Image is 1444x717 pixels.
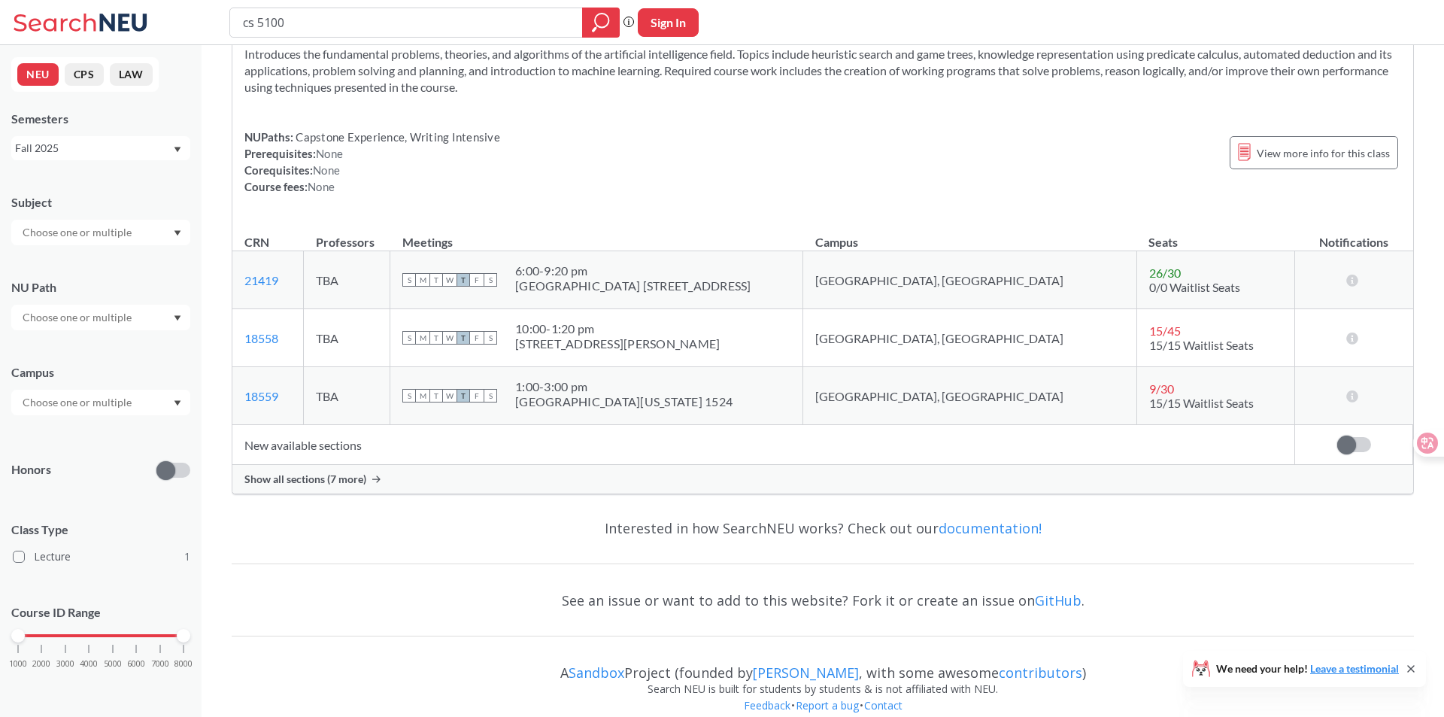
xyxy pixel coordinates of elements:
[1149,338,1254,352] span: 15/15 Waitlist Seats
[402,331,416,345] span: S
[11,279,190,296] div: NU Path
[429,389,443,403] span: T
[939,519,1042,537] a: documentation!
[1149,381,1174,396] span: 9 / 30
[11,521,190,538] span: Class Type
[402,389,416,403] span: S
[1149,396,1254,410] span: 15/15 Waitlist Seats
[293,130,500,144] span: Capstone Experience, Writing Intensive
[515,336,720,351] div: [STREET_ADDRESS][PERSON_NAME]
[11,220,190,245] div: Dropdown arrow
[443,331,457,345] span: W
[484,273,497,287] span: S
[484,331,497,345] span: S
[11,111,190,127] div: Semesters
[9,660,27,668] span: 1000
[313,163,340,177] span: None
[1136,219,1294,251] th: Seats
[11,390,190,415] div: Dropdown arrow
[484,389,497,403] span: S
[457,331,470,345] span: T
[569,664,624,682] a: Sandbox
[232,465,1413,494] div: Show all sections (7 more)
[104,660,122,668] span: 5000
[803,251,1137,309] td: [GEOGRAPHIC_DATA], [GEOGRAPHIC_DATA]
[174,230,181,236] svg: Dropdown arrow
[56,660,74,668] span: 3000
[11,305,190,330] div: Dropdown arrow
[174,660,193,668] span: 8000
[795,698,860,712] a: Report a bug
[515,263,751,278] div: 6:00 - 9:20 pm
[416,273,429,287] span: M
[232,425,1295,465] td: New available sections
[11,136,190,160] div: Fall 2025Dropdown arrow
[429,273,443,287] span: T
[443,273,457,287] span: W
[457,273,470,287] span: T
[416,389,429,403] span: M
[1257,144,1390,163] span: View more info for this class
[803,367,1137,425] td: [GEOGRAPHIC_DATA], [GEOGRAPHIC_DATA]
[232,506,1414,550] div: Interested in how SearchNEU works? Check out our
[1149,266,1181,280] span: 26 / 30
[241,10,572,35] input: Class, professor, course number, "phrase"
[17,63,59,86] button: NEU
[304,251,390,309] td: TBA
[13,547,190,567] label: Lecture
[244,46,1401,96] section: Introduces the fundamental problems, theories, and algorithms of the artificial intelligence fiel...
[1149,280,1240,294] span: 0/0 Waitlist Seats
[232,651,1414,681] div: A Project (founded by , with some awesome )
[416,331,429,345] span: M
[582,8,620,38] div: magnifying glass
[1310,662,1399,675] a: Leave a testimonial
[127,660,145,668] span: 6000
[15,393,141,412] input: Choose one or multiple
[32,660,50,668] span: 2000
[390,219,803,251] th: Meetings
[244,331,278,345] a: 18558
[443,389,457,403] span: W
[244,234,269,251] div: CRN
[743,698,791,712] a: Feedback
[457,389,470,403] span: T
[15,308,141,327] input: Choose one or multiple
[174,400,181,406] svg: Dropdown arrow
[470,389,484,403] span: F
[232,579,1414,622] div: See an issue or want to add to this website? Fork it or create an issue on .
[592,12,610,33] svg: magnifying glass
[11,194,190,211] div: Subject
[65,63,104,86] button: CPS
[753,664,859,682] a: [PERSON_NAME]
[174,147,181,153] svg: Dropdown arrow
[863,698,903,712] a: Contact
[1295,219,1413,251] th: Notifications
[15,223,141,242] input: Choose one or multiple
[470,331,484,345] span: F
[402,273,416,287] span: S
[15,140,172,156] div: Fall 2025
[232,681,1414,697] div: Search NEU is built for students by students & is not affiliated with NEU.
[244,273,278,287] a: 21419
[244,472,366,486] span: Show all sections (7 more)
[174,315,181,321] svg: Dropdown arrow
[515,394,733,409] div: [GEOGRAPHIC_DATA][US_STATE] 1524
[515,278,751,293] div: [GEOGRAPHIC_DATA] [STREET_ADDRESS]
[1216,664,1399,674] span: We need your help!
[110,63,153,86] button: LAW
[80,660,98,668] span: 4000
[11,461,51,479] p: Honors
[11,604,190,621] p: Course ID Range
[316,147,343,160] span: None
[803,219,1137,251] th: Campus
[244,129,500,195] div: NUPaths: Prerequisites: Corequisites: Course fees:
[1149,324,1181,338] span: 15 / 45
[515,379,733,394] div: 1:00 - 3:00 pm
[304,219,390,251] th: Professors
[11,364,190,381] div: Campus
[1035,591,1081,609] a: GitHub
[184,548,190,565] span: 1
[999,664,1082,682] a: contributors
[308,180,335,193] span: None
[515,321,720,336] div: 10:00 - 1:20 pm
